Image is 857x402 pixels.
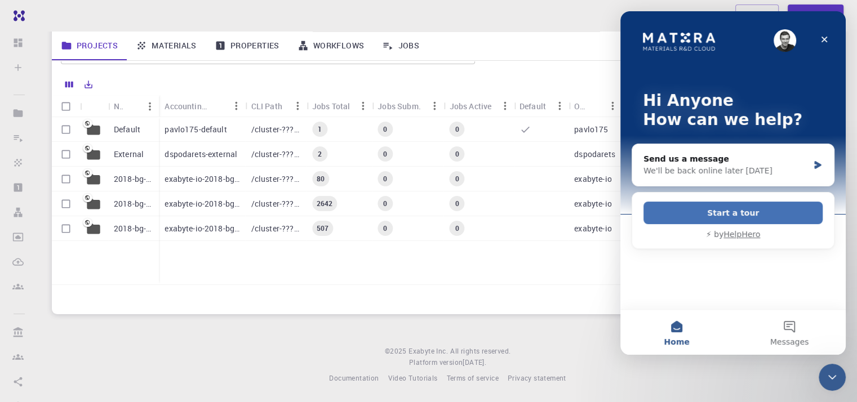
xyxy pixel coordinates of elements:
[550,97,569,115] button: Menu
[574,223,612,234] p: exabyte-io
[373,31,428,60] a: Jobs
[165,173,239,185] p: exabyte-io-2018-bg-study-phase-i-ph
[450,124,463,134] span: 0
[123,97,141,115] button: Sort
[251,124,301,135] p: /cluster-???-home/pavlo175/pavlo175-default
[450,174,463,184] span: 0
[450,149,463,159] span: 0
[574,95,585,117] div: Owner
[604,97,622,115] button: Menu
[574,173,612,185] p: exabyte-io
[508,373,566,384] a: Privacy statement
[165,223,239,234] p: exabyte-io-2018-bg-study-phase-i
[388,373,437,382] span: Video Tutorials
[60,75,79,93] button: Columns
[159,95,245,117] div: Accounting slug
[372,95,443,117] div: Jobs Subm.
[141,97,159,115] button: Menu
[574,198,612,209] p: exabyte-io
[307,95,372,117] div: Jobs Total
[108,95,159,117] div: Name
[379,124,392,134] span: 0
[379,174,392,184] span: 0
[379,199,392,208] span: 0
[114,198,153,209] p: 2018-bg-study-phase-III
[620,11,846,355] iframe: Intercom live chat
[165,149,237,160] p: dspodarets-external
[408,346,448,355] span: Exabyte Inc.
[446,373,498,384] a: Terms of service
[819,364,846,391] iframe: Intercom live chat
[329,373,379,384] a: Documentation
[114,149,144,160] p: External
[288,31,374,60] a: Workflows
[446,373,498,382] span: Terms of service
[514,95,569,117] div: Default
[312,174,329,184] span: 80
[114,223,153,234] p: 2018-bg-study-phase-I
[444,95,514,117] div: Jobs Active
[114,124,140,135] p: Default
[354,97,372,115] button: Menu
[165,198,239,209] p: exabyte-io-2018-bg-study-phase-iii
[165,95,209,117] div: Accounting slug
[426,97,444,115] button: Menu
[246,95,307,117] div: CLI Path
[206,31,288,60] a: Properties
[251,198,301,209] p: /cluster-???-share/groups/exabyte-io/exabyte-io-2018-bg-study-phase-iii
[288,97,307,115] button: Menu
[127,31,206,60] a: Materials
[251,95,282,117] div: CLI Path
[385,346,408,357] span: © 2025
[379,149,392,159] span: 0
[313,124,326,134] span: 1
[312,95,350,117] div: Jobs Total
[586,97,604,115] button: Sort
[114,95,123,117] div: Name
[378,95,421,117] div: Jobs Subm.
[496,97,514,115] button: Menu
[519,95,546,117] div: Default
[574,124,608,135] p: pavlo175
[114,173,153,185] p: 2018-bg-study-phase-i-ph
[80,95,108,117] div: Icon
[574,149,615,160] p: dspodarets
[9,10,25,21] img: logo
[450,199,463,208] span: 0
[210,97,228,115] button: Sort
[450,95,492,117] div: Jobs Active
[450,346,510,357] span: All rights reserved.
[463,358,486,367] span: [DATE] .
[52,31,127,60] a: Projects
[79,75,98,93] button: Export
[379,224,392,233] span: 0
[228,97,246,115] button: Menu
[329,373,379,382] span: Documentation
[313,149,326,159] span: 2
[569,95,621,117] div: Owner
[409,357,463,368] span: Platform version
[165,124,227,135] p: pavlo175-default
[312,199,338,208] span: 2642
[251,149,301,160] p: /cluster-???-home/dspodarets/dspodarets-external
[388,373,437,384] a: Video Tutorials
[408,346,448,357] a: Exabyte Inc.
[251,173,301,185] p: /cluster-???-share/groups/exabyte-io/exabyte-io-2018-bg-study-phase-i-ph
[463,357,486,368] a: [DATE].
[312,224,333,233] span: 507
[735,5,779,27] a: Login
[788,5,843,27] a: Register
